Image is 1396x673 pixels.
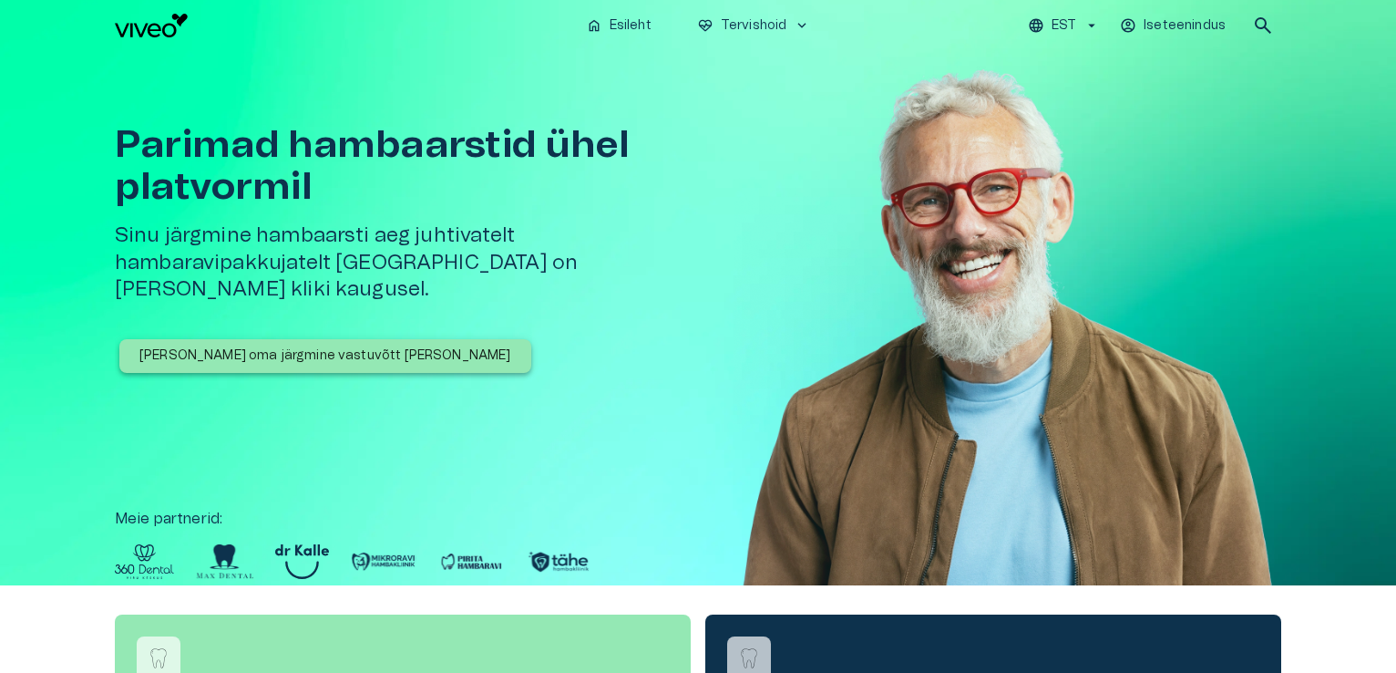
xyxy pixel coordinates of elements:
[721,16,787,36] p: Tervishoid
[690,13,818,39] button: ecg_heartTervishoidkeyboard_arrow_down
[1117,13,1230,39] button: Iseteenindus
[1144,16,1226,36] p: Iseteenindus
[115,508,1281,530] p: Meie partnerid :
[735,645,763,672] img: Broneeri hammaste puhastamine logo
[115,223,705,303] h5: Sinu järgmine hambaarsti aeg juhtivatelt hambaravipakkujatelt [GEOGRAPHIC_DATA] on [PERSON_NAME] ...
[734,51,1281,640] img: Man with glasses smiling
[1025,13,1103,39] button: EST
[697,17,713,34] span: ecg_heart
[1052,16,1076,36] p: EST
[145,645,172,672] img: Broneeri hambaarsti konsultatsioon logo
[438,544,504,579] img: Partner logo
[1245,7,1281,44] button: open search modal
[115,14,571,37] a: Navigate to homepage
[275,544,329,579] img: Partner logo
[351,544,416,579] img: Partner logo
[794,17,810,34] span: keyboard_arrow_down
[586,17,602,34] span: home
[526,544,591,579] img: Partner logo
[139,347,511,366] p: [PERSON_NAME] oma järgmine vastuvõtt [PERSON_NAME]
[1252,15,1274,36] span: search
[610,16,652,36] p: Esileht
[579,13,661,39] button: homeEsileht
[115,124,705,208] h1: Parimad hambaarstid ühel platvormil
[115,544,174,579] img: Partner logo
[119,339,531,373] button: [PERSON_NAME] oma järgmine vastuvõtt [PERSON_NAME]
[196,544,253,579] img: Partner logo
[115,14,188,37] img: Viveo logo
